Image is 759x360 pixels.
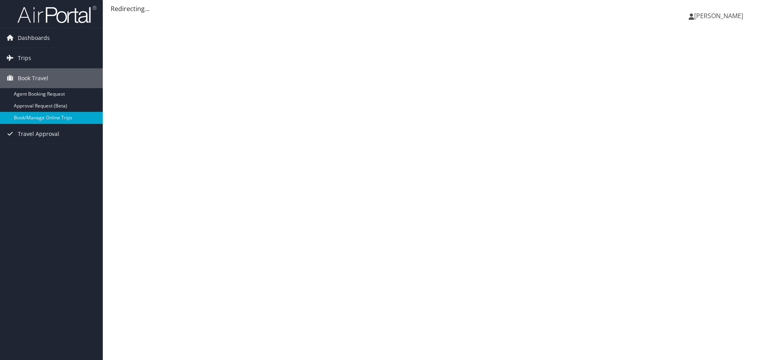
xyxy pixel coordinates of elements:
[18,28,50,48] span: Dashboards
[18,68,48,88] span: Book Travel
[18,124,59,144] span: Travel Approval
[689,4,751,28] a: [PERSON_NAME]
[111,4,751,13] div: Redirecting...
[18,48,31,68] span: Trips
[17,5,96,24] img: airportal-logo.png
[694,11,743,20] span: [PERSON_NAME]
